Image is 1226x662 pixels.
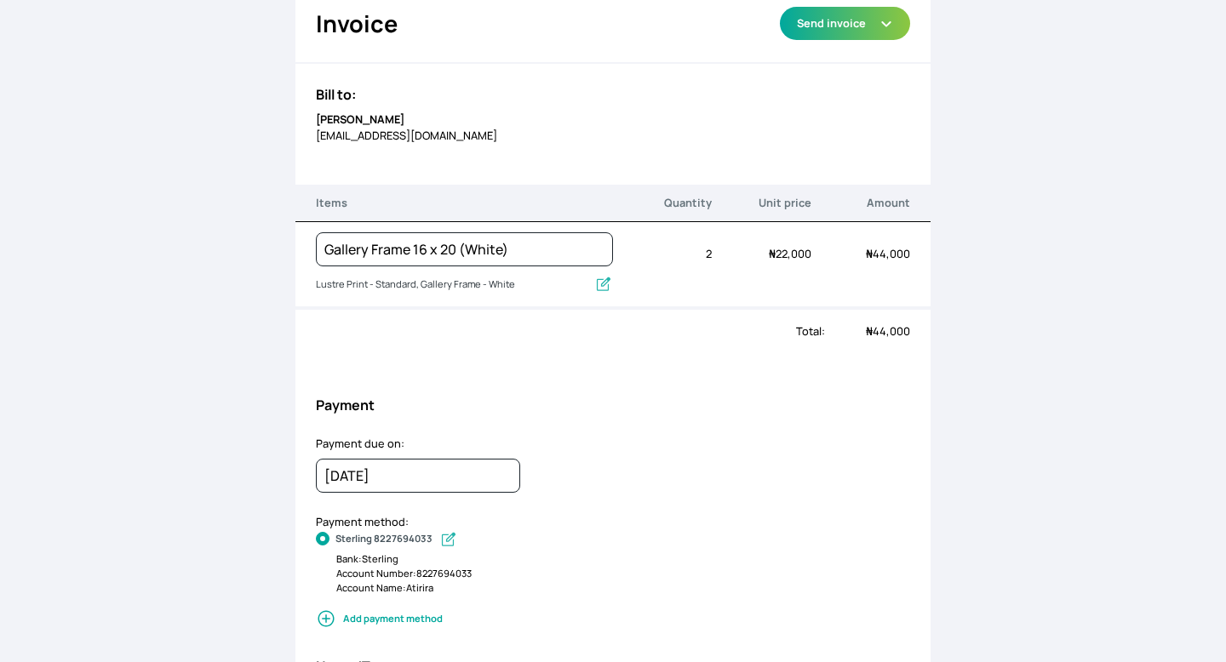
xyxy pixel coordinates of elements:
[613,236,712,272] div: 2
[295,323,825,340] div: Total:
[769,246,776,261] span: ₦
[316,274,587,296] input: Add description
[316,195,613,211] p: Items
[866,246,873,261] span: ₦
[780,7,910,40] button: Send invoice
[335,532,433,549] b: Sterling 8227694033
[316,608,911,629] span: Add payment method
[316,84,911,105] h3: Bill to:
[316,395,911,415] h3: Payment
[316,514,409,529] label: Payment method:
[811,195,910,211] p: Amount
[613,195,712,211] p: Quantity
[316,7,398,42] h2: Invoice
[866,323,910,339] span: 44,000
[866,246,910,261] span: 44,000
[866,323,873,339] span: ₦
[336,552,911,567] div: Bank: Sterling
[316,436,404,451] label: Payment due on:
[316,111,404,127] b: [PERSON_NAME]
[712,195,811,211] p: Unit price
[769,246,811,261] span: 22,000
[336,581,911,596] div: Account Name: Atirira
[316,128,613,144] p: [EMAIL_ADDRESS][DOMAIN_NAME]
[336,567,911,581] div: Account Number: 8227694033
